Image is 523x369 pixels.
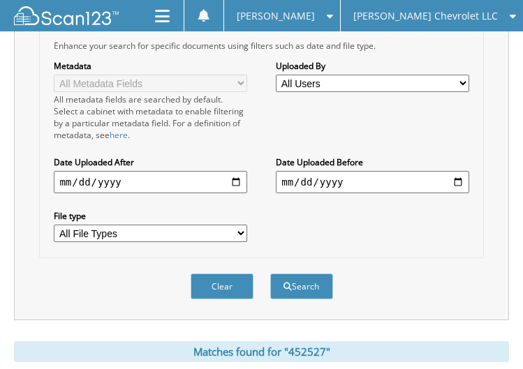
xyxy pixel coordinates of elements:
iframe: Chat Widget [453,302,523,369]
input: start [54,171,246,193]
input: end [276,171,469,193]
a: here [110,129,128,141]
label: Date Uploaded Before [276,156,469,168]
div: All metadata fields are searched by default. Select a cabinet with metadata to enable filtering b... [54,93,246,141]
div: Enhance your search for specific documents using filters such as date and file type. [47,40,476,52]
button: Clear [191,273,253,299]
span: [PERSON_NAME] Chevrolet LLC [353,12,498,20]
img: scan123-logo-white.svg [14,6,119,25]
label: Metadata [54,60,246,72]
label: Uploaded By [276,60,469,72]
div: Matches found for "452527" [14,341,509,362]
label: File type [54,210,246,222]
button: Search [270,273,333,299]
span: [PERSON_NAME] [237,12,315,20]
label: Date Uploaded After [54,156,246,168]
